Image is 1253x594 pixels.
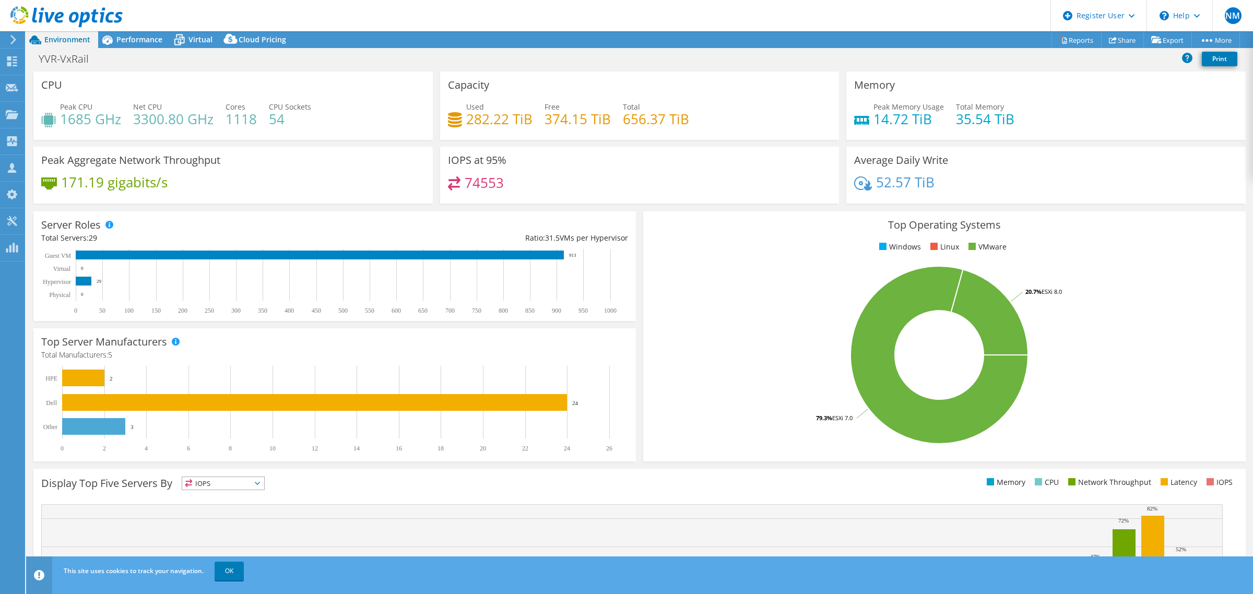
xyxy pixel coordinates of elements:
h4: 1118 [226,113,257,125]
span: Environment [44,34,90,44]
div: Ratio: VMs per Hypervisor [335,232,628,244]
text: 200 [178,307,187,314]
span: Total Memory [956,102,1004,112]
text: 52% [1176,546,1186,552]
h4: 52.57 TiB [876,176,935,188]
text: 24 [564,445,570,452]
h4: 74553 [465,177,504,188]
span: NM [1225,7,1242,24]
text: 24 [572,400,578,406]
div: Total Servers: [41,232,335,244]
text: 100 [124,307,134,314]
a: Share [1101,32,1144,48]
h4: 1685 GHz [60,113,121,125]
tspan: 79.3% [816,414,832,422]
text: 22 [522,445,528,452]
h4: Total Manufacturers: [41,349,628,361]
text: 550 [365,307,374,314]
text: 2 [110,375,113,382]
tspan: ESXi 8.0 [1042,288,1062,295]
a: Reports [1051,32,1102,48]
text: 10 [269,445,276,452]
text: 650 [418,307,428,314]
a: OK [215,562,244,580]
span: 29 [89,233,97,243]
text: 500 [338,307,348,314]
text: 700 [445,307,455,314]
text: 400 [285,307,294,314]
h4: 656.37 TiB [623,113,689,125]
text: 600 [392,307,401,314]
text: Guest VM [45,252,71,259]
li: Windows [877,241,921,253]
text: 18 [438,445,444,452]
text: Virtual [53,265,71,272]
text: Physical [49,291,70,299]
tspan: ESXi 7.0 [832,414,853,422]
h1: YVR-VxRail [34,53,105,65]
text: 12 [312,445,318,452]
text: 16 [396,445,402,452]
text: 800 [499,307,508,314]
text: 50 [99,307,105,314]
h3: Peak Aggregate Network Throughput [41,155,220,166]
text: HPE [45,375,57,382]
span: Cores [226,102,245,112]
span: Cloud Pricing [239,34,286,44]
text: 26 [606,445,612,452]
span: Used [466,102,484,112]
text: Dell [46,399,57,407]
li: Network Throughput [1066,477,1151,488]
h4: 282.22 TiB [466,113,533,125]
span: Virtual [188,34,212,44]
a: Print [1202,52,1237,66]
text: 0 [74,307,77,314]
a: Export [1143,32,1192,48]
li: Linux [928,241,959,253]
text: 150 [151,307,161,314]
text: 750 [472,307,481,314]
text: 300 [231,307,241,314]
h4: 54 [269,113,311,125]
text: 913 [569,253,576,258]
h4: 374.15 TiB [545,113,611,125]
text: 350 [258,307,267,314]
h4: 35.54 TiB [956,113,1014,125]
text: 3 [131,424,134,430]
h3: Top Server Manufacturers [41,336,167,348]
text: 4 [145,445,148,452]
text: 72% [1118,517,1129,524]
li: VMware [966,241,1007,253]
text: 450 [312,307,321,314]
h4: 14.72 TiB [873,113,944,125]
h3: Capacity [448,79,489,91]
text: Hypervisor [43,278,71,286]
li: IOPS [1204,477,1233,488]
li: CPU [1032,477,1059,488]
span: 31.5 [545,233,560,243]
text: 0 [61,445,64,452]
h4: 3300.80 GHz [133,113,214,125]
h3: Top Operating Systems [651,219,1238,231]
span: Performance [116,34,162,44]
h3: IOPS at 95% [448,155,506,166]
h3: Memory [854,79,895,91]
a: More [1191,32,1240,48]
li: Latency [1158,477,1197,488]
span: Peak Memory Usage [873,102,944,112]
text: 6 [187,445,190,452]
span: Net CPU [133,102,162,112]
text: 2 [103,445,106,452]
h4: 171.19 gigabits/s [61,176,168,188]
text: 14 [353,445,360,452]
span: CPU Sockets [269,102,311,112]
h3: Average Daily Write [854,155,948,166]
span: Peak CPU [60,102,92,112]
text: 850 [525,307,535,314]
span: Total [623,102,640,112]
h3: Server Roles [41,219,101,231]
span: Free [545,102,560,112]
text: 1000 [604,307,617,314]
text: 0 [81,292,84,297]
tspan: 20.7% [1025,288,1042,295]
